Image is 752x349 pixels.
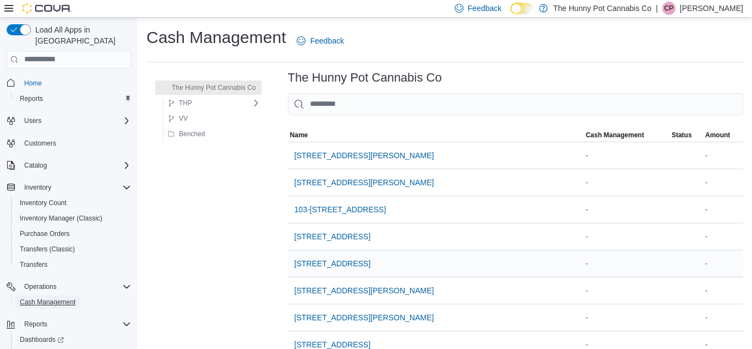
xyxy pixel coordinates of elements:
a: Inventory Count [15,196,71,210]
button: Status [669,128,703,142]
div: - [703,203,743,216]
button: [STREET_ADDRESS][PERSON_NAME] [290,307,439,329]
div: - [584,230,669,243]
button: [STREET_ADDRESS] [290,225,375,248]
button: Inventory [2,180,135,195]
a: Dashboards [11,332,135,347]
span: Purchase Orders [15,227,131,240]
span: [STREET_ADDRESS][PERSON_NAME] [295,312,434,323]
span: Catalog [20,159,131,172]
button: Customers [2,135,135,151]
span: Reports [20,94,43,103]
button: [STREET_ADDRESS][PERSON_NAME] [290,171,439,194]
span: THP [179,99,192,108]
button: Reports [2,316,135,332]
button: Operations [2,279,135,294]
button: 103-[STREET_ADDRESS] [290,198,391,221]
img: Cova [22,3,72,14]
button: Catalog [2,158,135,173]
a: Reports [15,92,47,105]
button: Users [2,113,135,128]
span: Transfers (Classic) [20,245,75,254]
a: Inventory Manager (Classic) [15,212,107,225]
span: Reports [15,92,131,105]
span: Reports [20,318,131,331]
input: This is a search bar. As you type, the results lower in the page will automatically filter. [288,93,743,115]
span: Inventory [20,181,131,194]
div: - [703,230,743,243]
span: Cash Management [586,131,644,139]
button: Home [2,75,135,91]
a: Transfers [15,258,52,271]
button: Amount [703,128,743,142]
div: - [703,284,743,297]
button: THP [164,96,197,110]
span: 103-[STREET_ADDRESS] [295,204,386,215]
button: Benched [164,127,209,141]
span: CP [664,2,674,15]
button: Reports [11,91,135,106]
p: [PERSON_NAME] [680,2,743,15]
div: - [703,311,743,324]
button: Inventory [20,181,56,194]
span: [STREET_ADDRESS] [295,231,370,242]
span: Customers [20,136,131,150]
p: The Hunny Pot Cannabis Co [553,2,651,15]
button: Cash Management [11,294,135,310]
span: Catalog [24,161,47,170]
button: [STREET_ADDRESS][PERSON_NAME] [290,280,439,302]
div: - [584,149,669,162]
div: - [584,203,669,216]
span: VV [179,114,188,123]
h3: The Hunny Pot Cannabis Co [288,71,442,84]
div: - [703,257,743,270]
a: Purchase Orders [15,227,74,240]
input: Dark Mode [510,3,533,14]
span: Transfers (Classic) [15,243,131,256]
button: Users [20,114,46,127]
button: [STREET_ADDRESS] [290,253,375,275]
button: Reports [20,318,52,331]
span: [STREET_ADDRESS][PERSON_NAME] [295,177,434,188]
span: Inventory Count [20,198,67,207]
button: VV [164,112,192,125]
a: Transfers (Classic) [15,243,79,256]
span: Feedback [468,3,502,14]
span: Users [20,114,131,127]
div: Calvin Pearcey [662,2,675,15]
span: Transfers [15,258,131,271]
span: Cash Management [15,296,131,309]
button: Operations [20,280,61,293]
span: Cash Management [20,298,75,307]
span: [STREET_ADDRESS][PERSON_NAME] [295,285,434,296]
span: Load All Apps in [GEOGRAPHIC_DATA] [31,24,131,46]
span: Home [20,76,131,90]
button: Transfers [11,257,135,272]
span: Purchase Orders [20,229,70,238]
button: Cash Management [584,128,669,142]
a: Dashboards [15,333,68,346]
span: Customers [24,139,56,148]
div: - [703,149,743,162]
span: Inventory Manager (Classic) [20,214,102,223]
div: - [584,257,669,270]
p: | [656,2,658,15]
span: Dashboards [15,333,131,346]
span: [STREET_ADDRESS][PERSON_NAME] [295,150,434,161]
button: Transfers (Classic) [11,241,135,257]
a: Customers [20,137,61,150]
button: Catalog [20,159,51,172]
a: Cash Management [15,296,80,309]
div: - [584,176,669,189]
button: Name [288,128,584,142]
span: Benched [179,130,205,138]
span: Dark Mode [510,14,511,15]
button: Inventory Count [11,195,135,211]
span: Status [672,131,692,139]
button: Purchase Orders [11,226,135,241]
button: Inventory Manager (Classic) [11,211,135,226]
span: Operations [20,280,131,293]
span: Users [24,116,41,125]
span: Transfers [20,260,47,269]
span: Inventory Count [15,196,131,210]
